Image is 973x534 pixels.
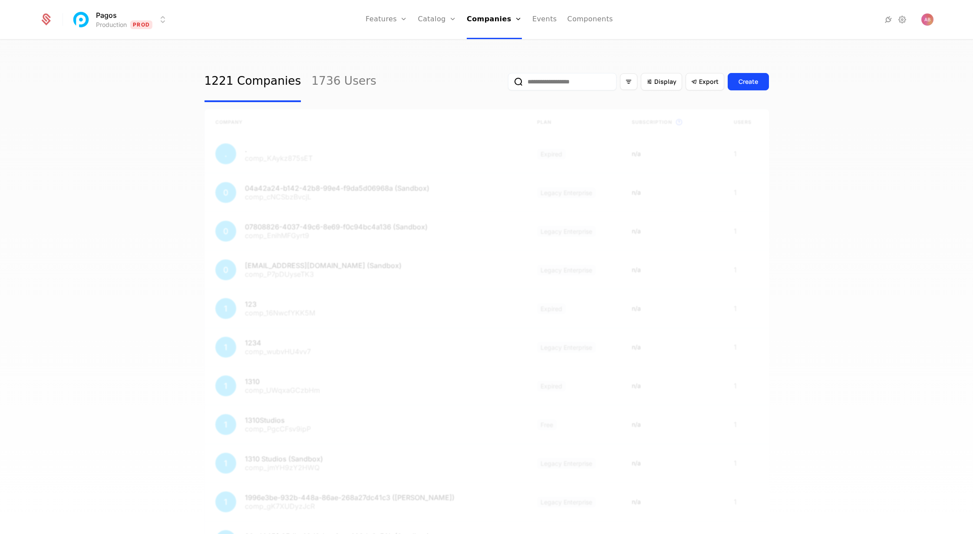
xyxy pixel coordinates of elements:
[71,9,92,30] img: Pagos
[739,77,758,86] div: Create
[654,77,676,86] span: Display
[883,14,894,25] a: Integrations
[620,73,637,90] button: Filter options
[921,13,933,26] img: Andy Barker
[73,10,168,29] button: Select environment
[204,61,301,102] a: 1221 Companies
[728,73,769,90] button: Create
[897,14,907,25] a: Settings
[686,73,724,90] button: Export
[641,73,682,90] button: Display
[921,13,933,26] button: Open user button
[96,20,127,29] div: Production
[130,20,152,29] span: Prod
[96,10,117,20] span: Pagos
[699,77,719,86] span: Export
[311,61,376,102] a: 1736 Users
